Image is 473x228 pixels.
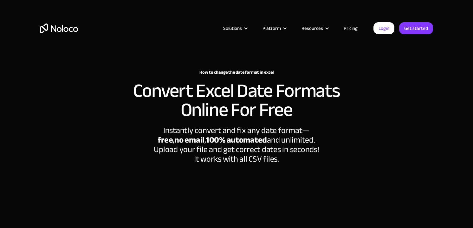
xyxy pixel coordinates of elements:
[223,24,242,32] div: Solutions
[174,132,204,148] strong: no email
[262,24,281,32] div: Platform
[336,24,366,32] a: Pricing
[399,22,433,34] a: Get started
[373,22,394,34] a: Login
[215,24,255,32] div: Solutions
[255,24,294,32] div: Platform
[206,132,267,148] strong: 100% automated
[110,81,363,119] h2: Convert Excel Date Formats Online For Free
[294,24,336,32] div: Resources
[199,68,274,77] strong: How to change the date format in excel
[40,23,78,33] a: home
[158,132,173,148] strong: free
[141,126,332,164] div: Instantly convert and fix any date format— ‍ , , and unlimited. Upload your file and get correct ...
[301,24,323,32] div: Resources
